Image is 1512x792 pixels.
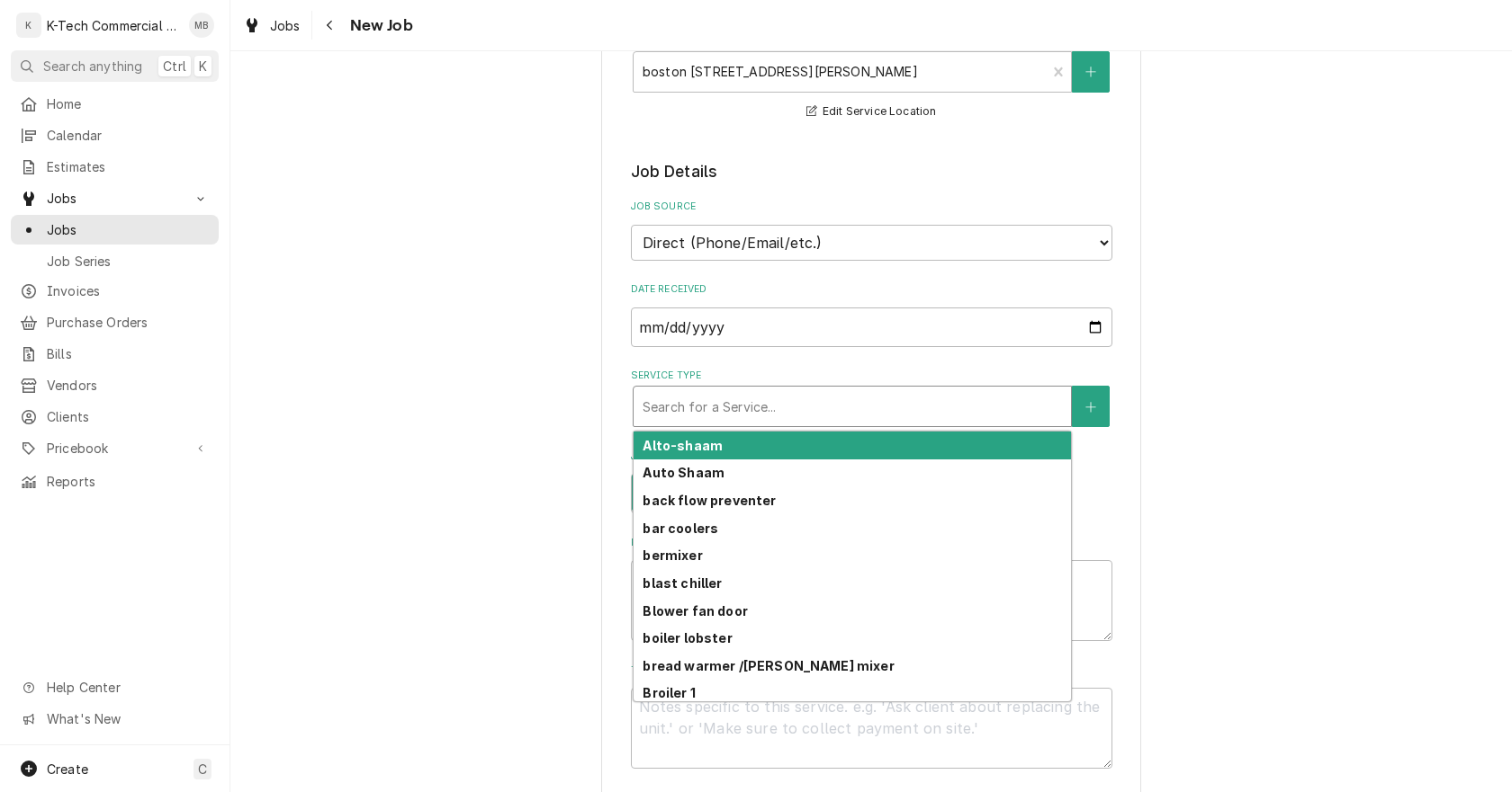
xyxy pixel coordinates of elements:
[11,215,219,245] a: Jobs
[631,307,1112,347] input: yyyy-mm-dd
[163,57,186,76] span: Ctrl
[47,252,210,271] span: Job Series
[804,101,940,123] button: Edit Service Location
[11,89,219,119] a: Home
[631,282,1112,297] label: Date Received
[631,200,1112,260] div: Job Source
[643,575,722,591] strong: blast chiller
[16,13,41,38] div: K
[643,630,732,645] strong: boiler lobster
[11,246,219,276] a: Job Series
[11,339,219,369] a: Bills
[47,407,210,426] span: Clients
[631,160,1112,183] legend: Job Details
[1085,66,1096,78] svg: Create New Location
[11,433,219,463] a: Go to Pricebook
[631,536,1112,641] div: Reason For Call
[236,11,308,40] a: Jobs
[198,760,207,779] span: C
[1072,51,1110,93] button: Create New Location
[47,220,210,239] span: Jobs
[631,200,1112,214] label: Job Source
[47,761,88,777] span: Create
[631,449,1112,513] div: Job Type
[631,663,1112,678] label: Technician Instructions
[1072,386,1110,427] button: Create New Service
[11,402,219,432] a: Clients
[631,449,1112,464] label: Job Type
[199,57,207,76] span: K
[189,13,214,38] div: Mehdi Bazidane's Avatar
[345,13,413,38] span: New Job
[47,94,210,113] span: Home
[47,678,208,697] span: Help Center
[631,369,1112,427] div: Service Type
[11,120,219,150] a: Calendar
[270,16,301,35] span: Jobs
[643,493,776,508] strong: back flow preventer
[11,307,219,337] a: Purchase Orders
[11,467,219,496] a: Reports
[47,189,183,208] span: Jobs
[11,152,219,182] a: Estimates
[47,344,210,363] span: Bills
[47,16,179,35] div: K-Tech Commercial Kitchen Repair & Maintenance
[47,281,210,300] span: Invoices
[631,33,1112,122] div: Service Location
[643,465,724,480] strong: Auto Shaam
[11,50,219,82] button: Search anythingCtrlK
[47,709,208,728] span: What's New
[643,521,718,536] strong: bar coolers
[643,603,747,618] strong: Blower fan door
[47,439,183,458] span: Pricebook
[11,704,219,734] a: Go to What's New
[47,157,210,176] span: Estimates
[631,369,1112,383] label: Service Type
[11,276,219,306] a: Invoices
[643,438,723,453] strong: Alto-shaam
[643,547,702,563] strong: bermixer
[1085,401,1096,414] svg: Create New Service
[47,313,210,332] span: Purchase Orders
[189,13,214,38] div: MB
[316,11,345,40] button: Navigate back
[11,183,219,213] a: Go to Jobs
[643,658,894,673] strong: bread warmer /[PERSON_NAME] mixer
[631,536,1112,550] label: Reason For Call
[11,370,219,400] a: Vendors
[11,672,219,702] a: Go to Help Center
[43,57,142,76] span: Search anything
[631,663,1112,769] div: Technician Instructions
[631,282,1112,346] div: Date Received
[643,685,695,700] strong: Broiler 1
[47,126,210,145] span: Calendar
[47,376,210,395] span: Vendors
[47,472,210,491] span: Reports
